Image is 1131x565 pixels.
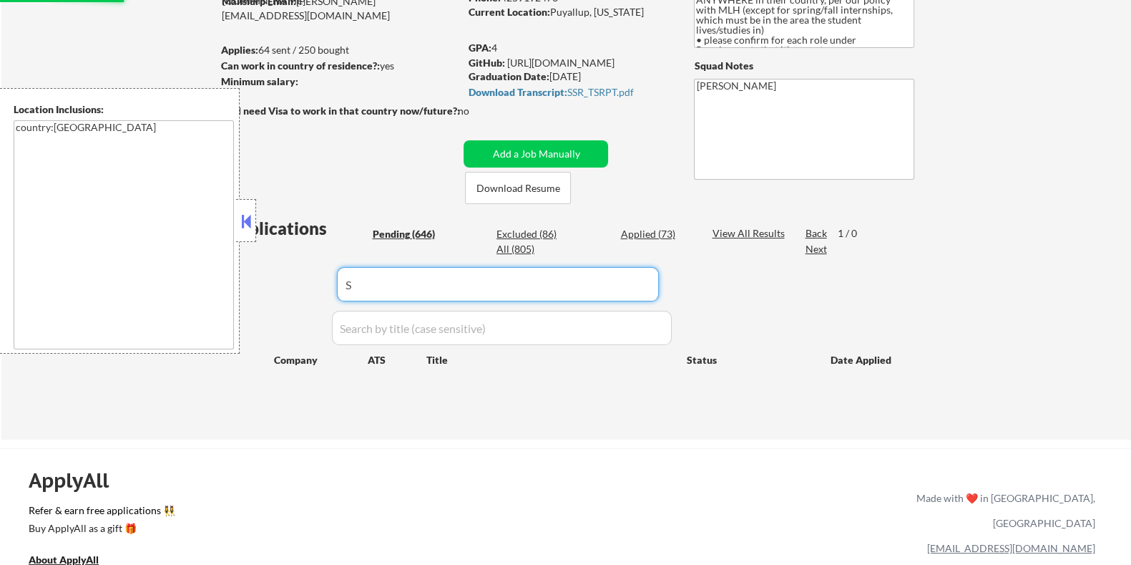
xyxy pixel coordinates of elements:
strong: Applies: [220,44,258,56]
div: Company [273,353,367,367]
div: Applications [225,220,367,237]
strong: Minimum salary: [220,75,298,87]
div: Squad Notes [694,59,914,73]
input: Search by title (case sensitive) [332,311,672,345]
div: Next [805,242,828,256]
div: Made with ❤️ in [GEOGRAPHIC_DATA], [GEOGRAPHIC_DATA] [911,486,1095,536]
div: View All Results [712,226,788,241]
div: [DATE] [468,69,670,84]
div: Back [805,226,828,241]
a: Download Transcript:SSR_TSRPT.pdf [468,87,667,101]
div: SSR_TSRPT.pdf [468,87,667,97]
div: Excluded (86) [496,227,568,241]
div: Puyallup, [US_STATE] [468,5,670,19]
a: Refer & earn free applications 👯‍♀️ [29,506,617,521]
a: Buy ApplyAll as a gift 🎁 [29,521,172,539]
div: Title [426,353,672,367]
button: Add a Job Manually [464,140,608,168]
div: Pending (646) [372,227,444,241]
div: 4 [468,41,672,55]
button: Download Resume [465,172,571,204]
strong: GitHub: [468,57,504,69]
div: 64 sent / 250 bought [220,43,459,57]
div: ATS [367,353,426,367]
div: Buy ApplyAll as a gift 🎁 [29,523,172,533]
strong: GPA: [468,42,491,54]
strong: Graduation Date: [468,70,549,82]
div: All (805) [496,242,568,256]
input: Search by company (case sensitive) [337,267,659,301]
strong: Download Transcript: [468,86,567,98]
div: Location Inclusions: [14,102,234,117]
div: yes [220,59,454,73]
div: Applied (73) [620,227,692,241]
strong: Can work in country of residence?: [220,59,379,72]
div: Date Applied [830,353,893,367]
div: ApplyAll [29,468,125,493]
strong: Will need Visa to work in that country now/future?: [221,105,459,117]
div: no [457,104,498,118]
a: [URL][DOMAIN_NAME] [506,57,614,69]
div: 1 / 0 [837,226,870,241]
div: Status [686,347,809,372]
a: [EMAIL_ADDRESS][DOMAIN_NAME] [927,542,1095,554]
strong: Current Location: [468,6,549,18]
